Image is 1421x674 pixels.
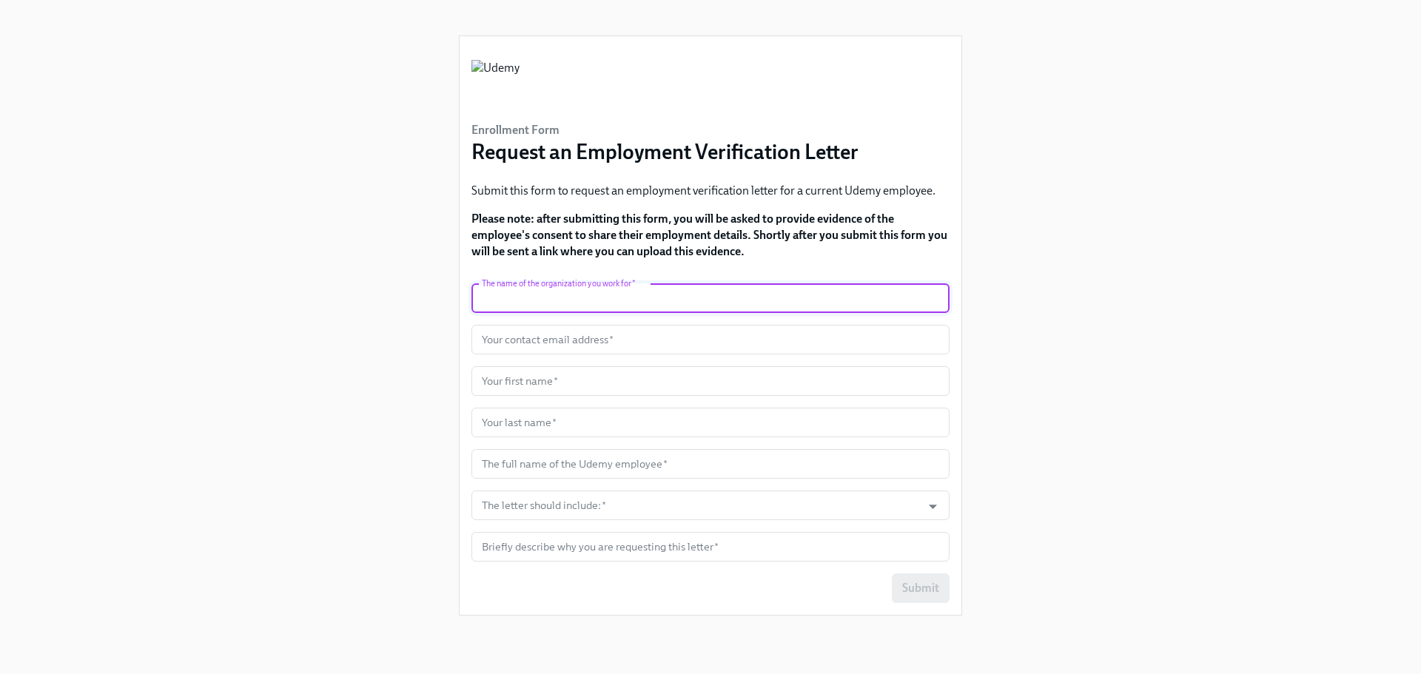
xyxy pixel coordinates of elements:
img: Udemy [471,60,520,104]
h3: Request an Employment Verification Letter [471,138,859,165]
h6: Enrollment Form [471,122,859,138]
button: Open [921,495,944,518]
p: Submit this form to request an employment verification letter for a current Udemy employee. [471,183,950,199]
strong: Please note: after submitting this form, you will be asked to provide evidence of the employee's ... [471,212,947,258]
